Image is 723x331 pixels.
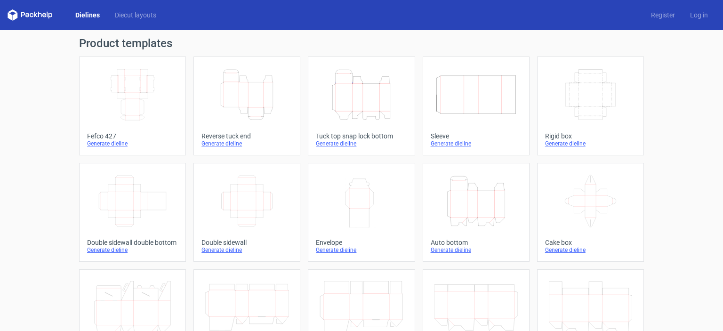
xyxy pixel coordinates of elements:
a: EnvelopeGenerate dieline [308,163,415,262]
a: Dielines [68,10,107,20]
div: Cake box [545,239,636,246]
a: Reverse tuck endGenerate dieline [193,57,300,155]
div: Auto bottom [431,239,522,246]
h1: Product templates [79,38,644,49]
a: Cake boxGenerate dieline [537,163,644,262]
div: Rigid box [545,132,636,140]
a: SleeveGenerate dieline [423,57,530,155]
div: Generate dieline [316,246,407,254]
div: Fefco 427 [87,132,178,140]
a: Log in [683,10,715,20]
div: Tuck top snap lock bottom [316,132,407,140]
div: Reverse tuck end [201,132,292,140]
div: Generate dieline [545,246,636,254]
a: Double sidewall double bottomGenerate dieline [79,163,186,262]
div: Generate dieline [431,140,522,147]
div: Envelope [316,239,407,246]
a: Rigid boxGenerate dieline [537,57,644,155]
a: Fefco 427Generate dieline [79,57,186,155]
a: Double sidewallGenerate dieline [193,163,300,262]
div: Generate dieline [431,246,522,254]
div: Generate dieline [87,140,178,147]
a: Auto bottomGenerate dieline [423,163,530,262]
div: Double sidewall double bottom [87,239,178,246]
div: Generate dieline [545,140,636,147]
a: Diecut layouts [107,10,164,20]
div: Generate dieline [201,246,292,254]
div: Generate dieline [201,140,292,147]
div: Double sidewall [201,239,292,246]
a: Register [643,10,683,20]
div: Generate dieline [316,140,407,147]
a: Tuck top snap lock bottomGenerate dieline [308,57,415,155]
div: Sleeve [431,132,522,140]
div: Generate dieline [87,246,178,254]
